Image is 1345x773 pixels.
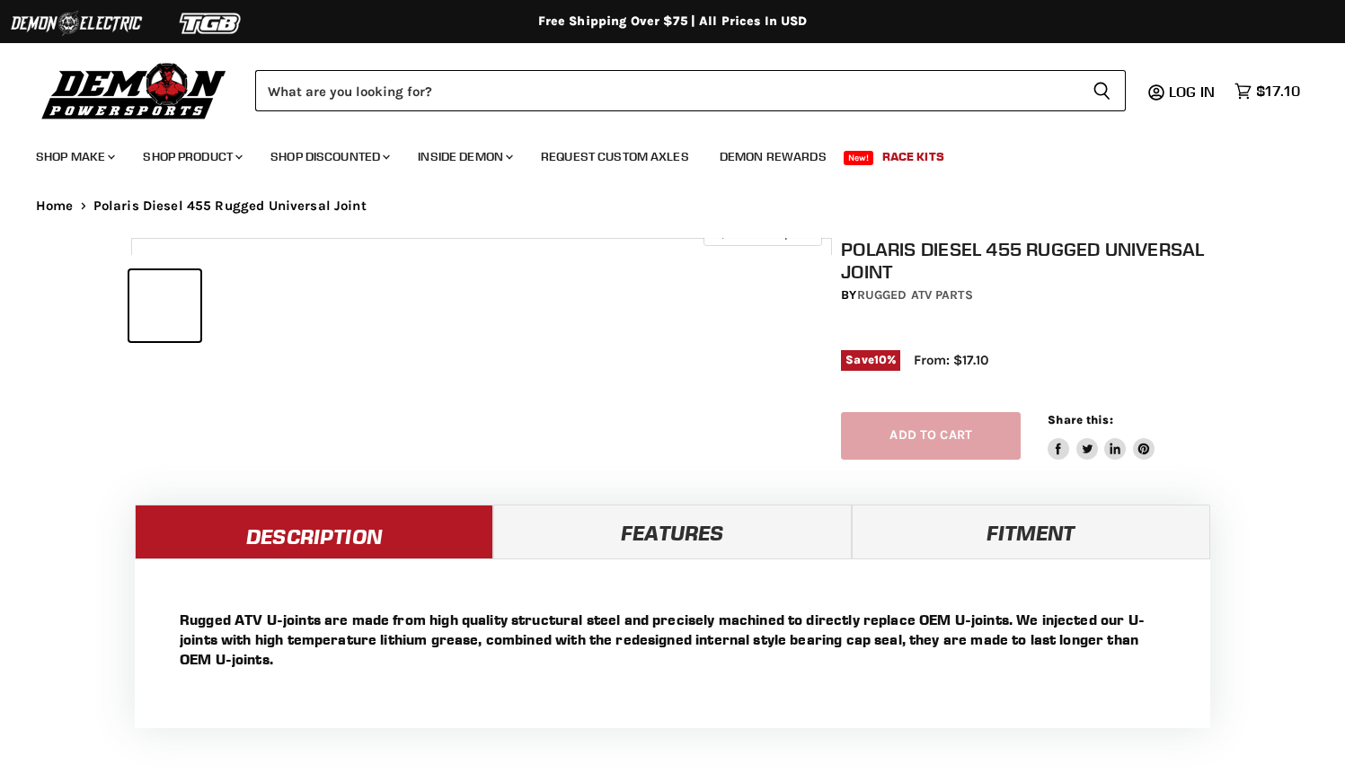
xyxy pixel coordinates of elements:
[180,610,1165,669] p: Rugged ATV U-joints are made from high quality structural steel and precisely machined to directl...
[255,70,1126,111] form: Product
[1048,412,1155,460] aside: Share this:
[257,138,401,175] a: Shop Discounted
[144,6,279,40] img: TGB Logo 2
[22,138,126,175] a: Shop Make
[22,131,1296,175] ul: Main menu
[129,270,200,341] button: IMAGE thumbnail
[841,350,900,370] span: Save %
[36,58,233,122] img: Demon Powersports
[129,138,253,175] a: Shop Product
[527,138,703,175] a: Request Custom Axles
[857,287,973,303] a: Rugged ATV Parts
[255,70,1078,111] input: Search
[841,285,1223,305] div: by
[404,138,524,175] a: Inside Demon
[1226,78,1309,104] a: $17.10
[1161,83,1226,100] a: Log in
[706,138,840,175] a: Demon Rewards
[869,138,958,175] a: Race Kits
[1256,83,1300,100] span: $17.10
[844,151,874,165] span: New!
[1078,70,1126,111] button: Search
[1048,413,1112,426] span: Share this:
[135,505,493,558] a: Description
[1169,83,1215,101] span: Log in
[493,505,852,558] a: Features
[93,198,367,214] span: Polaris Diesel 455 Rugged Universal Joint
[914,352,988,368] span: From: $17.10
[841,238,1223,283] h1: Polaris Diesel 455 Rugged Universal Joint
[9,6,144,40] img: Demon Electric Logo 2
[36,198,74,214] a: Home
[874,353,887,366] span: 10
[712,226,812,240] span: Click to expand
[852,505,1210,558] a: Fitment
